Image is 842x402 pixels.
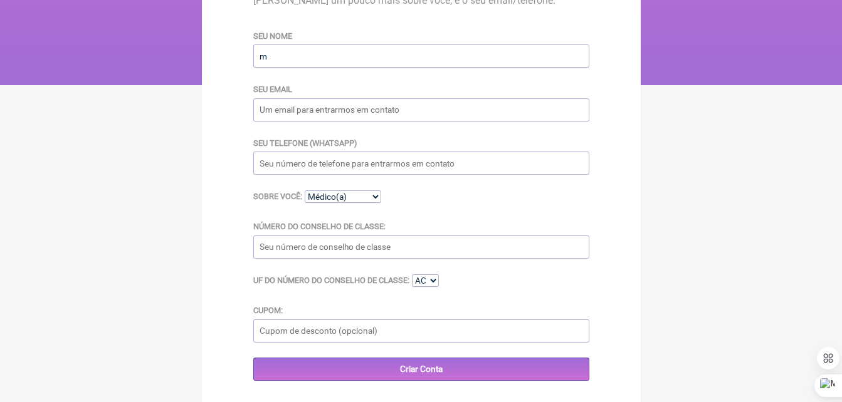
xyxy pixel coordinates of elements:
[253,85,292,94] label: Seu email
[253,319,589,343] input: Cupom de desconto (opcional)
[253,222,386,231] label: Número do Conselho de Classe:
[253,235,589,259] input: Seu número de conselho de classe
[253,152,589,175] input: Seu número de telefone para entrarmos em contato
[253,138,357,148] label: Seu telefone (WhatsApp)
[253,192,302,201] label: Sobre você:
[253,31,292,41] label: Seu nome
[253,358,589,381] input: Criar Conta
[253,276,409,285] label: UF do Número do Conselho de Classe:
[253,44,589,68] input: Seu nome completo
[253,98,589,121] input: Um email para entrarmos em contato
[253,306,283,315] label: Cupom:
